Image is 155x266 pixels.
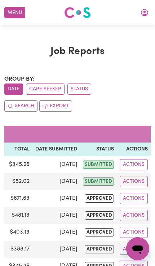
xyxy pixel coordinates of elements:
[26,84,65,95] button: sort invoices by care seeker
[67,84,91,95] button: sort invoices by paid status
[64,4,91,21] a: Careseekers logo
[120,193,148,204] button: Actions
[80,143,117,156] th: Status
[4,76,35,82] span: Group by:
[32,173,80,190] td: [DATE]
[4,84,23,95] button: sort invoices by date
[117,143,151,156] th: Actions
[6,190,32,207] td: $ 671.63
[83,161,114,169] span: submitted
[120,159,148,170] button: Actions
[85,194,114,203] span: approved
[32,241,80,258] td: [DATE]
[4,45,151,58] h1: Job Reports
[137,6,152,19] button: My Account
[6,224,32,241] td: $ 403.19
[120,227,148,238] button: Actions
[32,190,80,207] td: [DATE]
[85,228,114,236] span: approved
[6,156,32,173] td: $ 345.26
[85,211,114,220] span: approved
[83,177,114,186] span: submitted
[6,143,32,156] th: Total
[4,100,37,112] button: Search
[6,173,32,190] td: $ 52.02
[64,6,91,19] img: Careseekers logo
[32,143,80,156] th: Date Submitted
[4,7,25,18] button: Menu
[32,156,80,173] td: [DATE]
[32,207,80,224] td: [DATE]
[32,224,80,241] td: [DATE]
[120,210,148,221] button: Actions
[6,207,32,224] td: $ 481.13
[126,237,149,260] iframe: Button to launch messaging window
[39,100,72,112] button: Export
[120,244,148,255] button: Actions
[120,176,148,187] button: Actions
[6,241,32,258] td: $ 388.17
[85,245,114,253] span: approved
